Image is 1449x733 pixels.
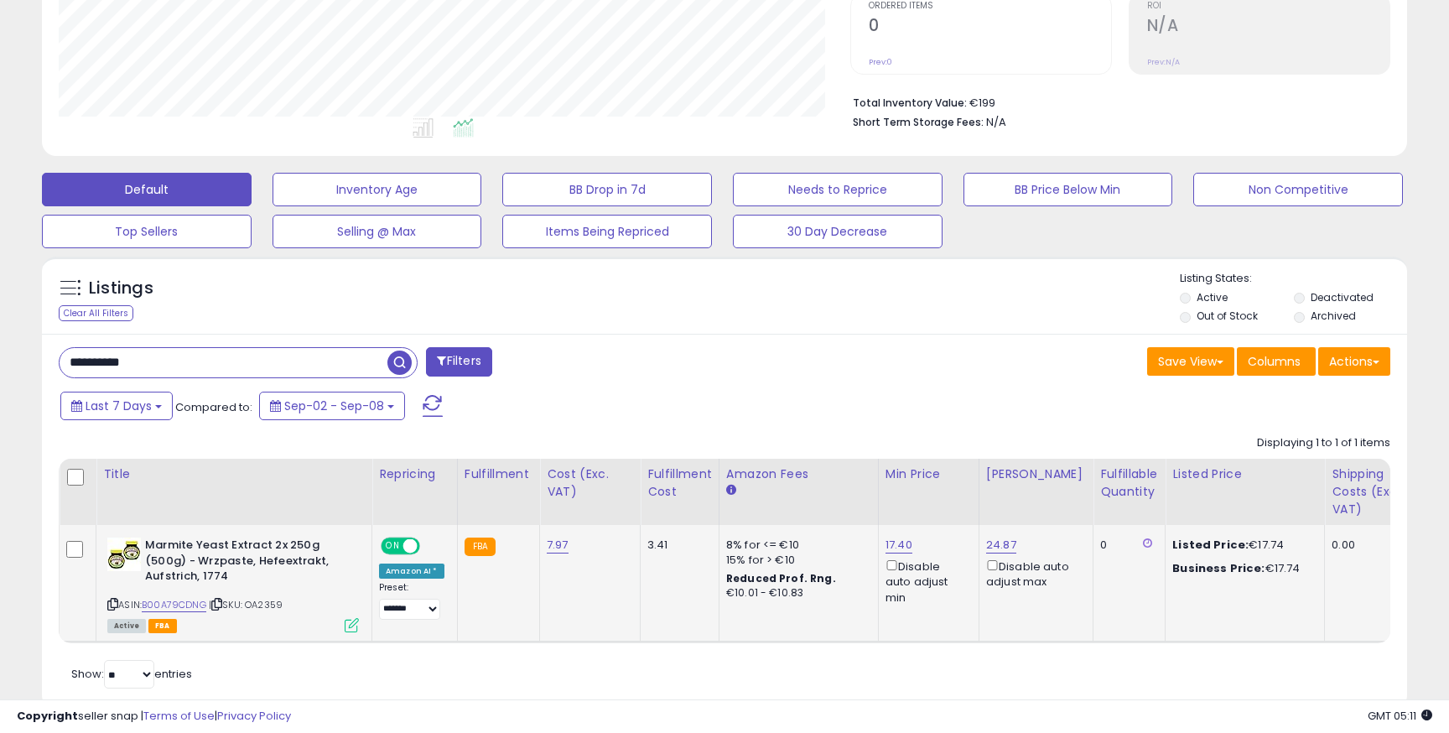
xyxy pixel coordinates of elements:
div: Displaying 1 to 1 of 1 items [1257,435,1390,451]
a: 24.87 [986,537,1016,554]
button: Sep-02 - Sep-08 [259,392,405,420]
label: Archived [1311,309,1356,323]
div: seller snap | | [17,709,291,725]
label: Active [1197,290,1228,304]
button: Default [42,173,252,206]
h2: N/A [1147,16,1389,39]
a: Terms of Use [143,708,215,724]
h2: 0 [869,16,1111,39]
div: 8% for <= €10 [726,538,865,553]
label: Deactivated [1311,290,1374,304]
p: Listing States: [1180,271,1406,287]
span: Last 7 Days [86,398,152,414]
div: Amazon AI * [379,564,444,579]
li: €199 [853,91,1378,112]
span: Columns [1248,353,1301,370]
button: Non Competitive [1193,173,1403,206]
span: FBA [148,619,177,633]
button: Items Being Repriced [502,215,712,248]
small: Prev: N/A [1147,57,1180,67]
div: Clear All Filters [59,305,133,321]
div: Amazon Fees [726,465,871,483]
b: Total Inventory Value: [853,96,967,110]
label: Out of Stock [1197,309,1258,323]
div: 0 [1100,538,1152,553]
a: 7.97 [547,537,569,554]
div: Preset: [379,582,444,620]
div: 3.41 [647,538,706,553]
span: 2025-09-16 05:11 GMT [1368,708,1432,724]
img: 51l2P068GnL._SL40_.jpg [107,538,141,571]
div: Listed Price [1172,465,1317,483]
small: Prev: 0 [869,57,892,67]
strong: Copyright [17,708,78,724]
div: 15% for > €10 [726,553,865,568]
button: Actions [1318,347,1390,376]
div: Shipping Costs (Exc. VAT) [1332,465,1418,518]
div: Disable auto adjust min [885,557,966,606]
b: Reduced Prof. Rng. [726,571,836,585]
div: Fulfillment [465,465,532,483]
div: €10.01 - €10.83 [726,586,865,600]
div: €17.74 [1172,561,1311,576]
button: BB Drop in 7d [502,173,712,206]
div: Title [103,465,365,483]
span: N/A [986,114,1006,130]
a: B00A79CDNG [142,598,206,612]
button: Save View [1147,347,1234,376]
div: Min Price [885,465,972,483]
button: Columns [1237,347,1316,376]
span: Show: entries [71,666,192,682]
span: Compared to: [175,399,252,415]
button: BB Price Below Min [963,173,1173,206]
span: ROI [1147,2,1389,11]
span: All listings currently available for purchase on Amazon [107,619,146,633]
b: Marmite Yeast Extract 2x 250g (500g) - Wrzpaste, Hefeextrakt, Aufstrich, 1774 [145,538,349,589]
button: Inventory Age [273,173,482,206]
span: Ordered Items [869,2,1111,11]
b: Listed Price: [1172,537,1249,553]
span: | SKU: OA2359 [209,598,283,611]
small: FBA [465,538,496,556]
small: Amazon Fees. [726,483,736,498]
a: 17.40 [885,537,912,554]
a: Privacy Policy [217,708,291,724]
div: €17.74 [1172,538,1311,553]
button: Last 7 Days [60,392,173,420]
div: 0.00 [1332,538,1412,553]
div: Repricing [379,465,450,483]
b: Short Term Storage Fees: [853,115,984,129]
button: Top Sellers [42,215,252,248]
button: 30 Day Decrease [733,215,943,248]
div: Disable auto adjust max [986,557,1080,590]
button: Filters [426,347,491,377]
div: [PERSON_NAME] [986,465,1086,483]
div: ASIN: [107,538,359,631]
span: Sep-02 - Sep-08 [284,398,384,414]
div: Cost (Exc. VAT) [547,465,633,501]
span: OFF [418,539,444,554]
h5: Listings [89,277,153,300]
b: Business Price: [1172,560,1265,576]
button: Selling @ Max [273,215,482,248]
div: Fulfillment Cost [647,465,712,501]
div: Fulfillable Quantity [1100,465,1158,501]
span: ON [382,539,403,554]
button: Needs to Reprice [733,173,943,206]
